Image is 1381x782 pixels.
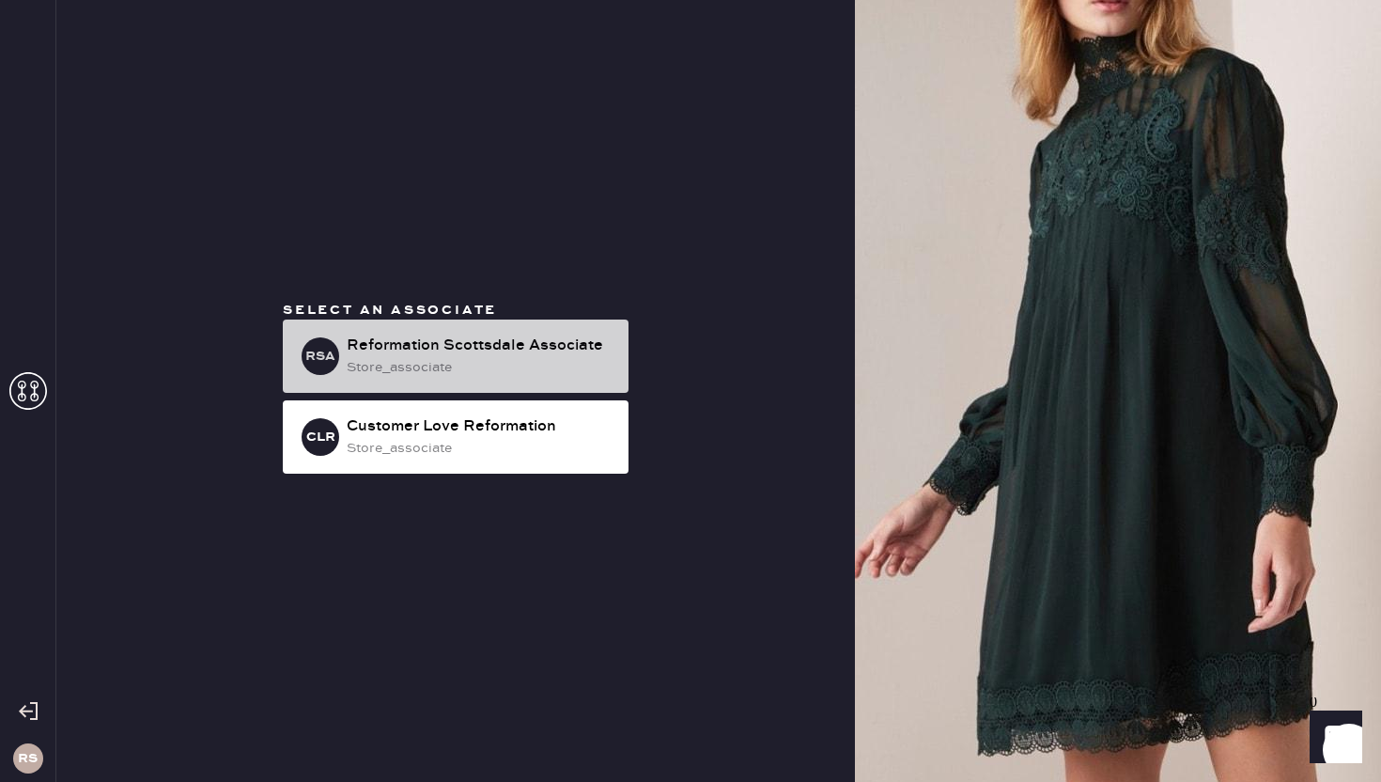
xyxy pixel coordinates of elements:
div: Customer Love Reformation [347,415,613,438]
span: Select an associate [283,302,497,319]
h3: RS [18,752,38,765]
h3: CLR [306,430,335,444]
div: Reformation Scottsdale Associate [347,335,613,357]
h3: RSA [305,350,335,363]
div: store_associate [347,438,613,459]
div: store_associate [347,357,613,378]
iframe: Front Chat [1292,697,1373,778]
